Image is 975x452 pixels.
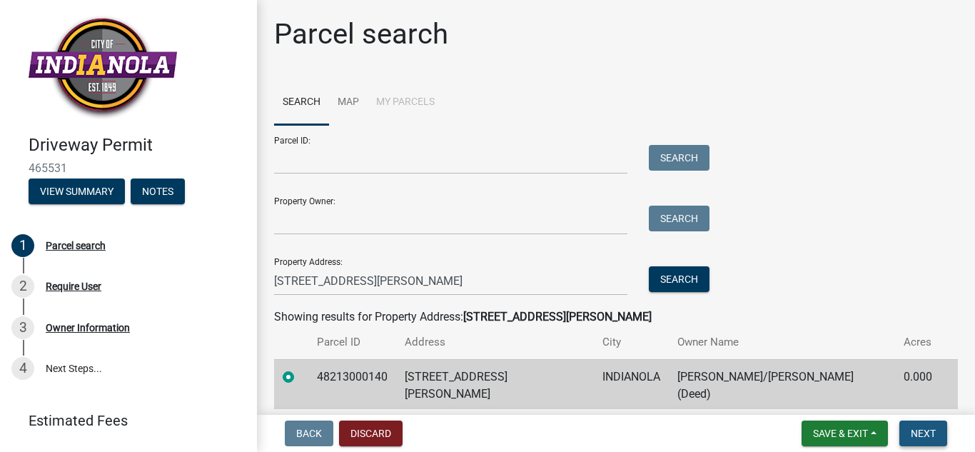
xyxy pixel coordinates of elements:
div: 3 [11,316,34,339]
a: Search [274,80,329,126]
td: [STREET_ADDRESS][PERSON_NAME] [396,359,594,411]
h1: Parcel search [274,17,448,51]
button: Save & Exit [802,421,888,446]
button: Search [649,266,709,292]
button: Next [899,421,947,446]
td: [PERSON_NAME]/[PERSON_NAME] (Deed) [669,359,895,411]
div: 2 [11,275,34,298]
span: Save & Exit [813,428,868,439]
div: Owner Information [46,323,130,333]
button: Search [649,206,709,231]
th: City [594,326,669,359]
th: Acres [895,326,941,359]
strong: [STREET_ADDRESS][PERSON_NAME] [463,310,652,323]
a: Map [329,80,368,126]
div: 1 [11,234,34,257]
button: Discard [339,421,403,446]
a: Estimated Fees [11,406,234,435]
td: 0.000 [895,359,941,411]
div: Require User [46,281,101,291]
td: 48213000140 [308,359,396,411]
td: INDIANOLA [594,359,669,411]
button: Notes [131,179,185,204]
wm-modal-confirm: Notes [131,186,185,198]
h4: Driveway Permit [29,135,246,156]
div: 4 [11,357,34,380]
th: Address [396,326,594,359]
div: Parcel search [46,241,106,251]
img: City of Indianola, Iowa [29,15,177,120]
button: View Summary [29,179,125,204]
span: 465531 [29,161,228,175]
button: Back [285,421,333,446]
th: Owner Name [669,326,895,359]
span: Next [911,428,936,439]
th: Parcel ID [308,326,396,359]
span: Back [296,428,322,439]
button: Search [649,145,709,171]
div: Showing results for Property Address: [274,308,958,326]
wm-modal-confirm: Summary [29,186,125,198]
